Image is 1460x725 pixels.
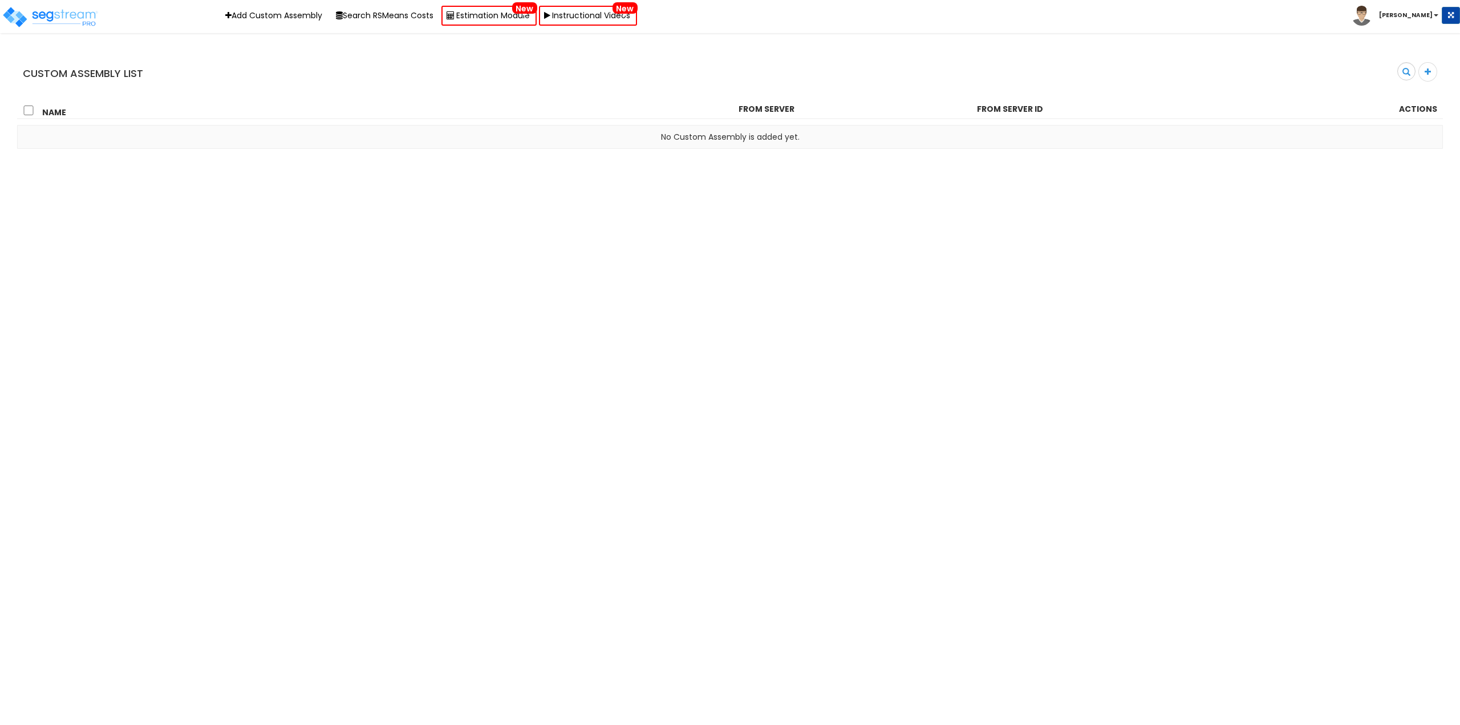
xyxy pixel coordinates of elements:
[613,2,638,14] span: New
[441,6,537,26] a: Estimation ModuleNew
[512,2,537,14] span: New
[1380,63,1415,82] input: search custom assembly
[539,6,637,26] a: Instructional VideosNew
[220,7,328,25] a: Add Custom Assembly
[23,68,721,79] h4: Custom Assembly List
[330,7,439,25] button: Search RSMeans Costs
[977,103,1043,115] strong: From Server ID
[2,6,99,29] img: logo_pro_r.png
[42,107,66,118] strong: Name
[17,125,1443,149] div: No Custom Assembly is added yet.
[1352,6,1372,26] img: avatar.png
[1399,103,1437,115] strong: Actions
[739,103,794,115] strong: From Server
[1379,11,1433,19] b: [PERSON_NAME]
